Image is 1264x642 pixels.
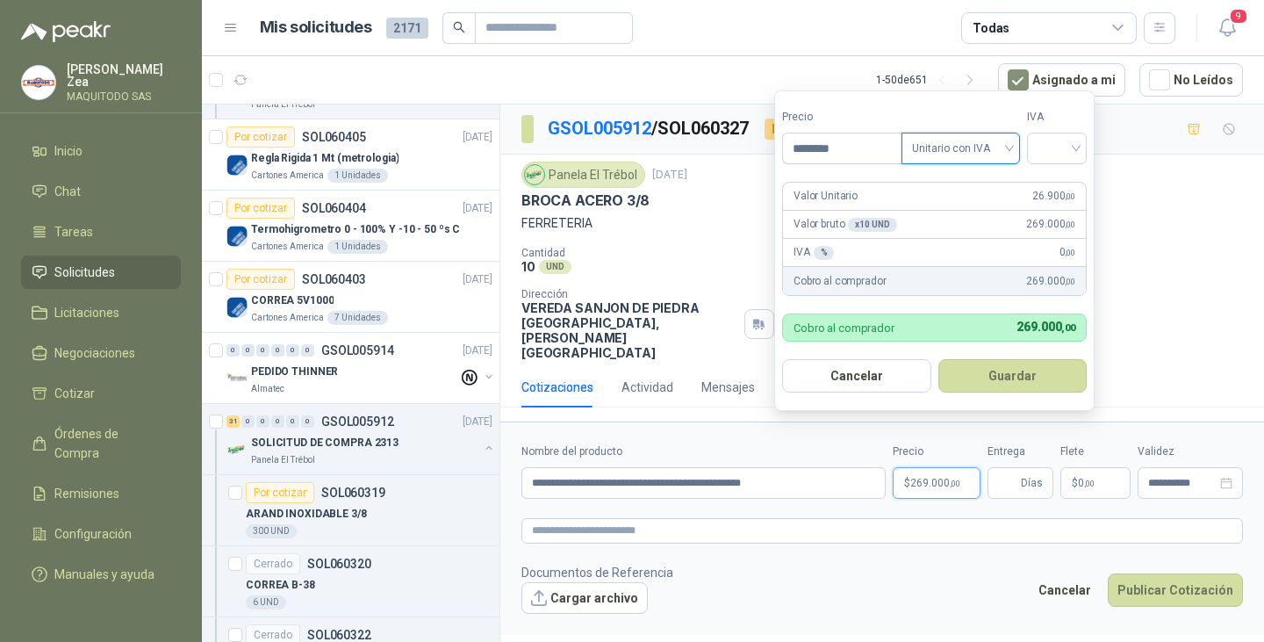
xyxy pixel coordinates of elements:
[1059,244,1075,261] span: 0
[386,18,428,39] span: 2171
[1139,63,1243,97] button: No Leídos
[251,221,460,238] p: Termohigrometro 0 - 100% Y -10 - 50 ºs C
[1060,444,1131,460] label: Flete
[701,378,755,397] div: Mensajes
[246,506,367,523] p: ARAND INOXIDABLE 3/8
[893,444,980,460] label: Precio
[794,322,894,334] p: Cobro al comprador
[521,582,648,614] button: Cargar archivo
[1026,273,1075,290] span: 269.000
[1021,468,1043,498] span: Días
[321,487,385,499] p: SOL060319
[226,439,248,460] img: Company Logo
[256,344,269,357] div: 0
[54,524,132,544] span: Configuración
[1029,573,1101,607] button: Cancelar
[251,97,315,112] p: Panela El Trébol
[54,384,95,403] span: Cotizar
[950,479,960,488] span: ,00
[998,63,1125,97] button: Asignado a mi
[453,21,465,33] span: search
[260,15,372,40] h1: Mis solicitudes
[67,63,181,88] p: [PERSON_NAME] Zea
[251,453,315,467] p: Panela El Trébol
[202,191,499,262] a: Por cotizarSOL060404[DATE] Company LogoTermohigrometro 0 - 100% Y -10 - 50 ºs CCartones America1 ...
[54,424,164,463] span: Órdenes de Compra
[271,344,284,357] div: 0
[226,344,240,357] div: 0
[251,292,334,309] p: CORREA 5V1000
[893,467,980,499] p: $269.000,00
[548,115,750,142] p: / SOL060327
[226,340,496,396] a: 0 0 0 0 0 0 GSOL005914[DATE] Company LogoPEDIDO THINNERAlmatec
[226,368,248,389] img: Company Logo
[302,202,366,214] p: SOL060404
[521,300,737,360] p: VEREDA SANJON DE PIEDRA [GEOGRAPHIC_DATA] , [PERSON_NAME][GEOGRAPHIC_DATA]
[987,444,1053,460] label: Entrega
[226,198,295,219] div: Por cotizar
[910,478,960,488] span: 269.000
[521,213,1243,233] p: FERRETERIA
[21,517,181,551] a: Configuración
[525,165,544,184] img: Company Logo
[21,377,181,410] a: Cotizar
[54,484,119,503] span: Remisiones
[246,482,314,503] div: Por cotizar
[521,191,650,210] p: BROCA ACERO 3/8
[521,288,737,300] p: Dirección
[521,259,535,274] p: 10
[54,303,119,322] span: Licitaciones
[327,240,388,254] div: 1 Unidades
[307,558,371,570] p: SOL060320
[226,155,248,176] img: Company Logo
[226,226,248,247] img: Company Logo
[286,415,299,428] div: 0
[463,343,492,359] p: [DATE]
[251,169,324,183] p: Cartones America
[1065,248,1075,257] span: ,00
[54,141,83,161] span: Inicio
[794,216,897,233] p: Valor bruto
[22,66,55,99] img: Company Logo
[251,382,284,396] p: Almatec
[1026,216,1075,233] span: 269.000
[21,336,181,370] a: Negociaciones
[21,417,181,470] a: Órdenes de Compra
[226,126,295,148] div: Por cotizar
[54,182,81,201] span: Chat
[876,66,984,94] div: 1 - 50 de 651
[241,415,255,428] div: 0
[54,343,135,363] span: Negociaciones
[938,359,1088,393] button: Guardar
[251,240,324,254] p: Cartones America
[202,546,499,617] a: CerradoSOL060320CORREA B-386 UND
[1084,479,1095,488] span: ,00
[54,222,93,242] span: Tareas
[1065,191,1075,201] span: ,00
[782,359,931,393] button: Cancelar
[321,344,394,357] p: GSOL005914
[463,271,492,288] p: [DATE]
[251,435,399,451] p: SOLICITUD DE COMPRA 2313
[21,175,181,208] a: Chat
[621,378,673,397] div: Actividad
[463,414,492,430] p: [DATE]
[521,247,774,259] p: Cantidad
[463,129,492,146] p: [DATE]
[271,415,284,428] div: 0
[54,565,154,584] span: Manuales y ayuda
[21,21,111,42] img: Logo peakr
[241,344,255,357] div: 0
[521,563,673,582] p: Documentos de Referencia
[327,311,388,325] div: 7 Unidades
[1072,478,1078,488] span: $
[251,364,338,380] p: PEDIDO THINNER
[286,344,299,357] div: 0
[1229,8,1248,25] span: 9
[54,263,115,282] span: Solicitudes
[21,477,181,510] a: Remisiones
[814,246,835,260] div: %
[202,475,499,546] a: Por cotizarSOL060319ARAND INOXIDABLE 3/8300 UND
[548,118,651,139] a: GSOL005912
[327,169,388,183] div: 1 Unidades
